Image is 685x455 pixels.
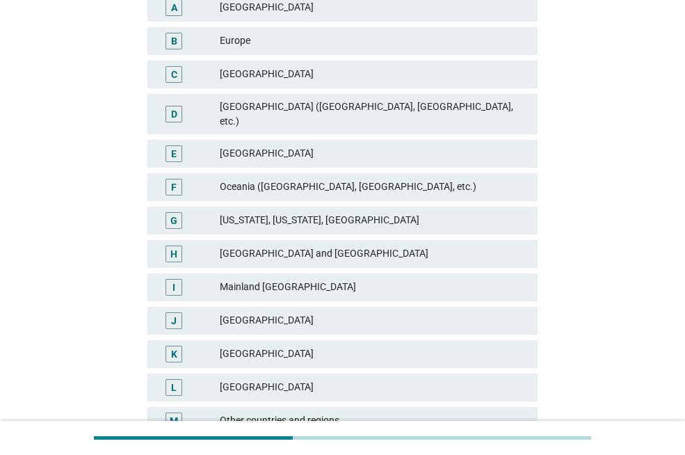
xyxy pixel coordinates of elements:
[171,146,177,161] div: E
[171,33,177,48] div: B
[171,346,177,361] div: K
[220,279,526,296] div: Mainland [GEOGRAPHIC_DATA]
[220,66,526,83] div: [GEOGRAPHIC_DATA]
[171,313,177,328] div: J
[170,413,178,428] div: M
[171,380,177,394] div: L
[220,346,526,362] div: [GEOGRAPHIC_DATA]
[220,312,526,329] div: [GEOGRAPHIC_DATA]
[220,179,526,195] div: Oceania ([GEOGRAPHIC_DATA], [GEOGRAPHIC_DATA], etc.)
[220,212,526,229] div: [US_STATE], [US_STATE], [GEOGRAPHIC_DATA]
[171,179,177,194] div: F
[170,213,177,227] div: G
[220,246,526,262] div: [GEOGRAPHIC_DATA] and [GEOGRAPHIC_DATA]
[220,33,526,49] div: Europe
[220,145,526,162] div: [GEOGRAPHIC_DATA]
[170,246,177,261] div: H
[220,379,526,396] div: [GEOGRAPHIC_DATA]
[171,67,177,81] div: C
[172,280,175,294] div: I
[171,106,177,121] div: D
[220,99,526,129] div: [GEOGRAPHIC_DATA] ([GEOGRAPHIC_DATA], [GEOGRAPHIC_DATA], etc.)
[220,413,526,429] div: Other countries and regions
